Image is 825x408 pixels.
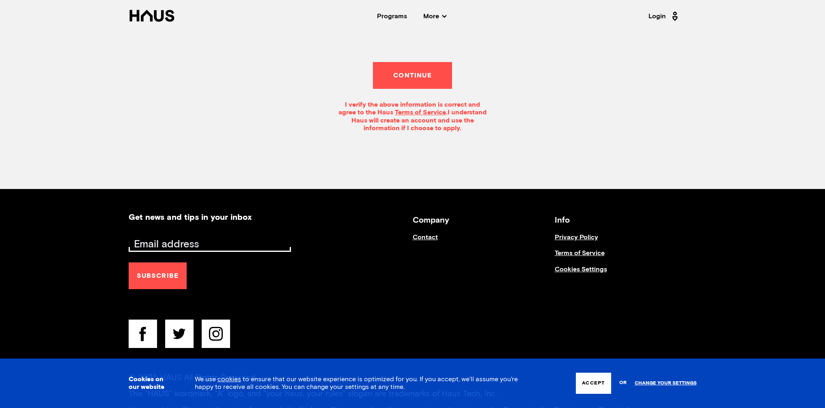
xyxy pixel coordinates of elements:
h3: Company [413,213,555,228]
h2: Get news and tips in your inbox [129,213,252,221]
a: instagram [202,320,230,352]
a: Programs [377,13,407,19]
a: Terms of Service [555,249,697,265]
a: cookies [218,376,241,382]
a: Cookies Settings [555,266,697,281]
a: Terms of Service [395,109,446,116]
a: twitter [165,320,194,352]
h3: Info [555,213,697,228]
button: Continue [373,62,452,89]
span: More [423,13,446,19]
span: or [619,376,627,390]
span: We use to ensure that our website experience is optimized for you. If you accept, we’ll assume yo... [195,376,518,390]
a: Contact [413,234,555,249]
button: Accept [576,373,611,394]
h3: Cookies on our website [129,376,174,391]
a: Change your settings [635,380,697,386]
span: I verify the above information is correct and agree to the Haus . I understand Haus will create a... [338,101,487,131]
button: Subscribe [129,262,187,289]
input: Email address [131,239,291,250]
a: facebook [129,320,157,352]
a: Login [648,10,680,23]
a: Privacy Policy [555,234,697,249]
